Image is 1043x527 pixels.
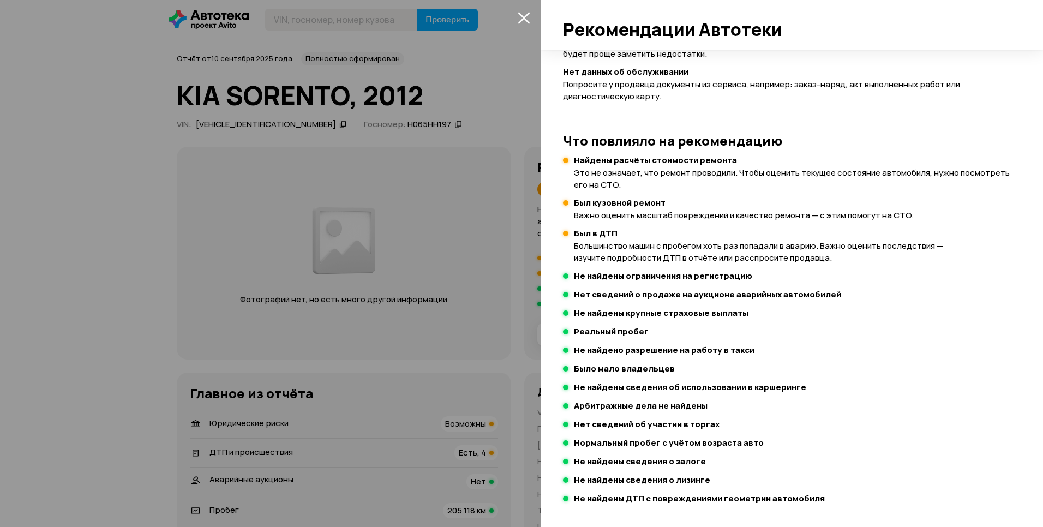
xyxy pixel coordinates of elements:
[574,419,720,430] h4: Нет сведений об участии в торгах
[574,382,806,393] h4: Не найдены сведения об использовании в каршеринге
[515,9,532,26] button: закрыть
[574,240,1010,264] p: Большинство машин с пробегом хоть раз попадали в аварию. Важно оценить последствия — изучите подр...
[574,400,708,411] h4: Арбитражные дела не найдены
[574,209,914,221] p: Важно оценить масштаб повреждений и качество ремонта — с этим помогут на СТО.
[563,67,1010,77] h4: Нет данных об обслуживании
[574,271,752,282] h4: Не найдены ограничения на регистрацию
[574,228,1010,239] h4: Был в ДТП
[574,308,748,319] h4: Не найдены крупные страховые выплаты
[574,456,706,467] h4: Не найдены сведения о залоге
[563,79,1010,103] p: Попросите у продавца документы из сервиса, например: заказ-наряд, акт выполненных работ или диагн...
[574,493,825,504] h4: Не найдены ДТП с повреждениями геометрии автомобиля
[574,155,1010,166] h4: Найдены расчёты стоимости ремонта
[563,133,1010,148] h3: Что повлияло на рекомендацию
[574,326,649,337] h4: Реальный пробег
[574,197,914,208] h4: Был кузовной ремонт
[574,345,754,356] h4: Не найдено разрешение на работу в такси
[574,475,710,486] h4: Не найдены сведения о лизинге
[574,363,675,374] h4: Было мало владельцев
[574,438,764,448] h4: Нормальный пробег с учётом возраста авто
[574,167,1010,191] p: Это не означает, что ремонт проводили. Чтобы оценить текущее состояние автомобиля, нужно посмотре...
[574,289,841,300] h4: Нет сведений о продаже на аукционе аварийных автомобилей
